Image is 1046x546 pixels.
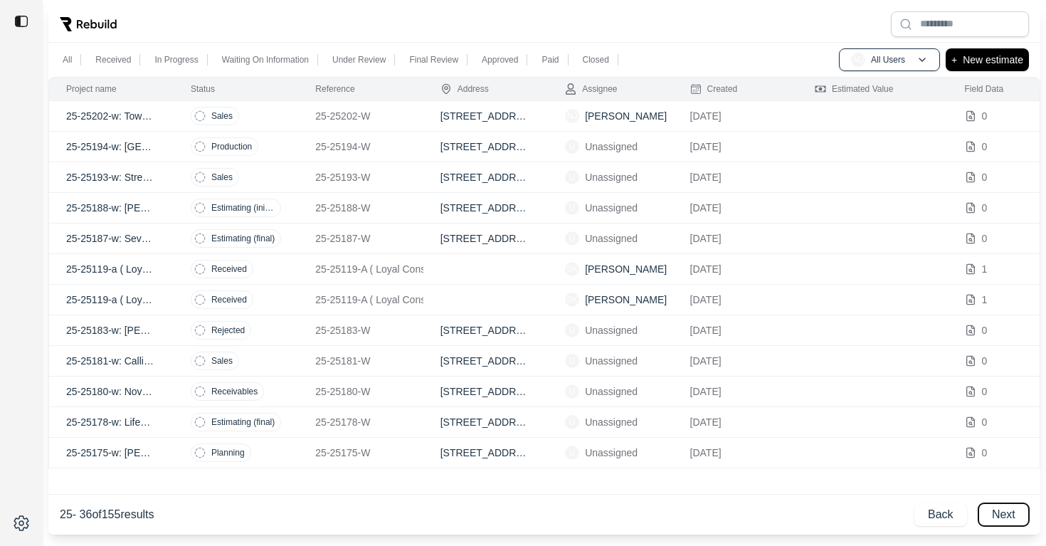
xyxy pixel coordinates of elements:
[982,201,988,215] p: 0
[565,140,579,154] span: U
[690,323,781,337] p: [DATE]
[423,162,548,193] td: [STREET_ADDRESS]
[690,83,738,95] div: Created
[690,415,781,429] p: [DATE]
[66,170,157,184] p: 25-25193-w: Streamliner Aldea
[565,201,579,215] span: U
[565,415,579,429] span: U
[423,438,548,468] td: [STREET_ADDRESS][PERSON_NAME]
[66,354,157,368] p: 25-25181-w: Callia 1073
[423,346,548,377] td: [STREET_ADDRESS]
[315,415,406,429] p: 25-25178-W
[982,446,988,460] p: 0
[332,54,386,65] p: Under Review
[211,386,258,397] p: Receivables
[585,109,667,123] p: [PERSON_NAME]
[211,355,233,367] p: Sales
[982,170,988,184] p: 0
[690,446,781,460] p: [DATE]
[565,293,579,307] span: SK
[585,446,638,460] p: Unassigned
[585,384,638,399] p: Unassigned
[565,446,579,460] span: U
[211,141,252,152] p: Production
[982,262,988,276] p: 1
[315,323,406,337] p: 25-25183-W
[978,503,1029,526] button: Next
[585,354,638,368] p: Unassigned
[315,293,406,307] p: 25-25119-A ( Loyal Construction )
[315,170,406,184] p: 25-25193-W
[585,140,638,154] p: Unassigned
[690,354,781,368] p: [DATE]
[690,293,781,307] p: [DATE]
[211,233,275,244] p: Estimating (final)
[211,294,247,305] p: Received
[154,54,198,65] p: In Progress
[565,384,579,399] span: U
[423,407,548,438] td: [STREET_ADDRESS]
[839,48,940,71] button: AUAll Users
[585,262,667,276] p: [PERSON_NAME]
[315,384,406,399] p: 25-25180-W
[982,231,988,246] p: 0
[222,54,309,65] p: Waiting On Information
[542,54,559,65] p: Paid
[315,354,406,368] p: 25-25181-W
[851,53,865,67] span: AU
[951,51,957,68] p: +
[690,201,781,215] p: [DATE]
[565,354,579,368] span: U
[690,384,781,399] p: [DATE]
[211,325,245,336] p: Rejected
[423,224,548,254] td: [STREET_ADDRESS]
[60,506,154,523] p: 25 - 36 of 155 results
[690,262,781,276] p: [DATE]
[211,416,275,428] p: Estimating (final)
[565,170,579,184] span: U
[982,323,988,337] p: 0
[66,201,157,215] p: 25-25188-w: [PERSON_NAME]
[14,14,28,28] img: toggle sidebar
[565,83,617,95] div: Assignee
[585,415,638,429] p: Unassigned
[565,231,579,246] span: U
[585,293,667,307] p: [PERSON_NAME]
[66,415,157,429] p: 25-25178-w: Lifewell- [GEOGRAPHIC_DATA]
[690,109,781,123] p: [DATE]
[690,231,781,246] p: [DATE]
[66,140,157,154] p: 25-25194-w: [GEOGRAPHIC_DATA] 3146 214
[946,48,1029,71] button: +New estimate
[982,109,988,123] p: 0
[982,415,988,429] p: 0
[565,323,579,337] span: U
[963,51,1023,68] p: New estimate
[965,83,1004,95] div: Field Data
[211,263,247,275] p: Received
[690,170,781,184] p: [DATE]
[423,315,548,346] td: [STREET_ADDRESS]
[585,323,638,337] p: Unassigned
[440,83,489,95] div: Address
[315,446,406,460] p: 25-25175-W
[585,201,638,215] p: Unassigned
[315,109,406,123] p: 25-25202-W
[565,109,579,123] span: NJ
[66,323,157,337] p: 25-25183-w: [PERSON_NAME]
[191,83,215,95] div: Status
[423,193,548,224] td: [STREET_ADDRESS]
[423,132,548,162] td: [STREET_ADDRESS]
[315,83,354,95] div: Reference
[63,54,72,65] p: All
[211,447,245,458] p: Planning
[982,384,988,399] p: 0
[315,140,406,154] p: 25-25194-W
[66,83,117,95] div: Project name
[690,140,781,154] p: [DATE]
[95,54,131,65] p: Received
[409,54,458,65] p: Final Review
[815,83,894,95] div: Estimated Value
[871,54,905,65] p: All Users
[66,262,157,276] p: 25-25119-a ( Loyal Construction ): [PERSON_NAME]
[211,110,233,122] p: Sales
